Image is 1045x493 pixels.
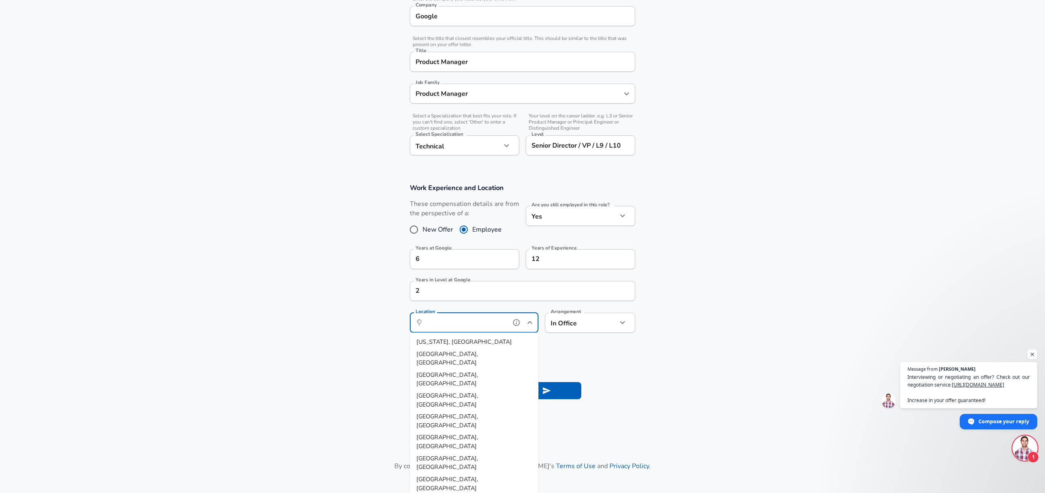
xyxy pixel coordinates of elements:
[416,391,478,409] span: [GEOGRAPHIC_DATA], [GEOGRAPHIC_DATA]
[416,80,440,85] label: Job Family
[621,88,632,99] button: Open
[414,10,631,22] input: Google
[410,281,617,301] input: 1
[510,316,522,329] button: help
[1027,451,1039,463] span: 1
[416,338,512,346] span: [US_STATE], [GEOGRAPHIC_DATA]
[416,2,437,7] label: Company
[556,462,596,471] a: Terms of Use
[416,309,435,314] label: Location
[416,349,478,367] span: [GEOGRAPHIC_DATA], [GEOGRAPHIC_DATA]
[410,199,519,218] label: These compensation details are from the perspective of a:
[414,55,631,68] input: Software Engineer
[472,225,502,234] span: Employee
[939,367,976,371] span: [PERSON_NAME]
[1013,436,1037,460] div: Open chat
[531,202,609,207] label: Are you still employed in this role?
[416,454,478,471] span: [GEOGRAPHIC_DATA], [GEOGRAPHIC_DATA]
[907,367,938,371] span: Message from
[416,245,452,250] label: Years at Google
[416,277,470,282] label: Years in Level at Google
[545,313,605,333] div: In Office
[416,475,478,492] span: [GEOGRAPHIC_DATA], [GEOGRAPHIC_DATA]
[529,139,631,152] input: L3
[416,132,463,137] label: Select Specialization
[531,245,576,250] label: Years of Experience
[416,370,478,387] span: [GEOGRAPHIC_DATA], [GEOGRAPHIC_DATA]
[609,462,649,471] a: Privacy Policy
[410,113,519,131] span: Select a Specialization that best fits your role. If you can't find one, select 'Other' to enter ...
[416,433,478,450] span: [GEOGRAPHIC_DATA], [GEOGRAPHIC_DATA]
[422,225,453,234] span: New Offer
[410,135,501,155] div: Technical
[907,373,1030,404] span: Interviewing or negotiating an offer? Check out our negotiation service: Increase in your offer g...
[524,317,536,328] button: Close
[978,414,1029,429] span: Compose your reply
[416,412,478,429] span: [GEOGRAPHIC_DATA], [GEOGRAPHIC_DATA]
[414,87,619,100] input: Software Engineer
[416,48,426,53] label: Title
[410,249,501,269] input: 0
[531,132,544,137] label: Level
[526,113,635,131] span: Your level on the career ladder. e.g. L3 or Senior Product Manager or Principal Engineer or Disti...
[410,183,635,192] h3: Work Experience and Location
[410,35,635,48] span: Select the title that closest resembles your official title. This should be similar to the title ...
[526,249,617,269] input: 7
[551,309,581,314] label: Arrangement
[526,206,617,226] div: Yes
